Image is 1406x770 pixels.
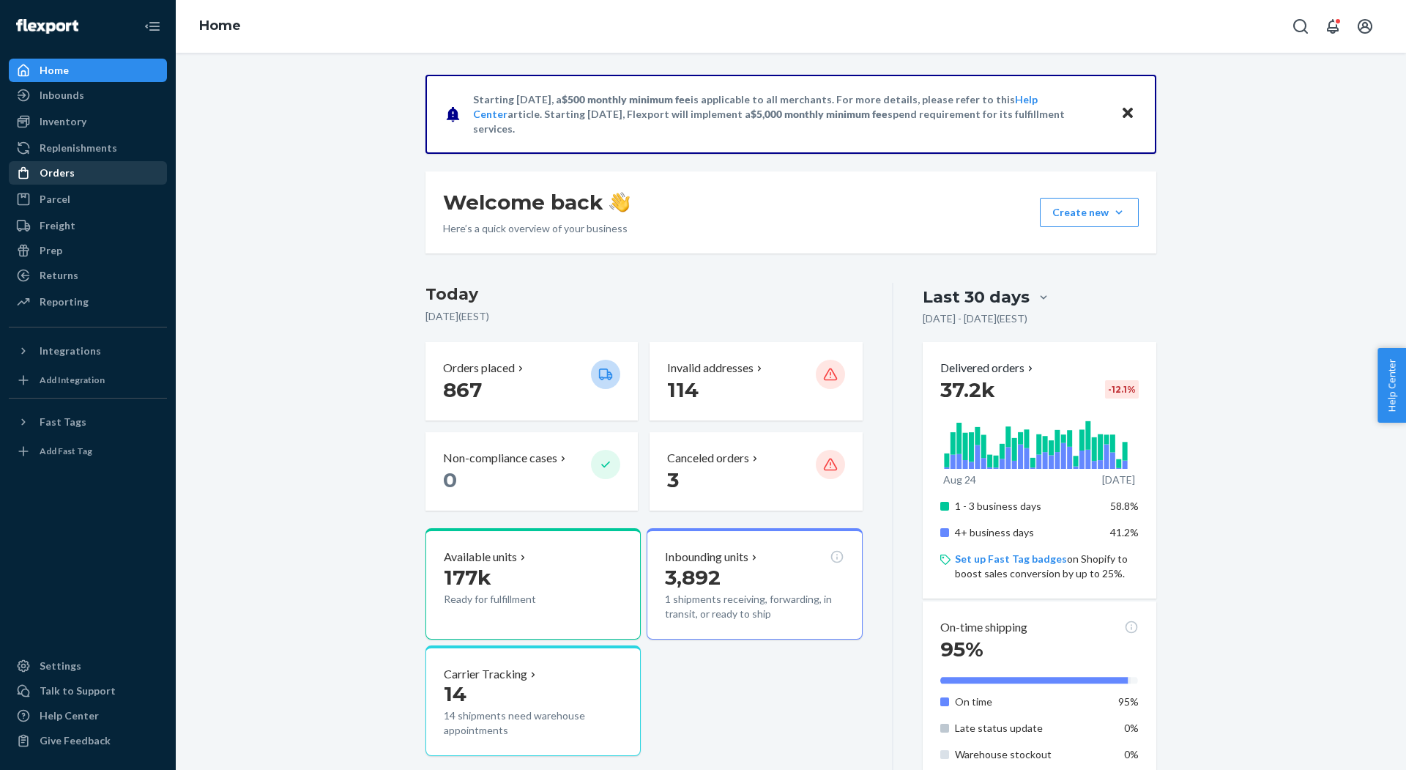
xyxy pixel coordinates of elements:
div: Last 30 days [923,286,1030,308]
p: Ready for fulfillment [444,592,579,607]
p: Inbounding units [665,549,748,566]
div: Freight [40,218,75,233]
span: 58.8% [1110,500,1139,512]
a: Orders [9,161,167,185]
p: 4+ business days [955,525,1099,540]
span: 114 [667,377,699,402]
a: Inbounds [9,84,167,107]
p: Orders placed [443,360,515,377]
span: 14 [444,681,466,706]
button: Close Navigation [138,12,167,41]
div: Returns [40,268,78,283]
span: 867 [443,377,482,402]
button: Available units177kReady for fulfillment [425,528,641,640]
img: Flexport logo [16,19,78,34]
p: Available units [444,549,517,566]
div: Settings [40,659,81,673]
p: [DATE] ( EEST ) [425,309,863,324]
button: Non-compliance cases 0 [425,432,638,511]
button: Give Feedback [9,729,167,752]
a: Home [9,59,167,82]
div: Inventory [40,114,86,129]
div: Integrations [40,344,101,358]
button: Fast Tags [9,410,167,434]
p: Carrier Tracking [444,666,527,683]
button: Integrations [9,339,167,363]
p: 14 shipments need warehouse appointments [444,708,622,738]
p: Warehouse stockout [955,747,1099,762]
a: Parcel [9,188,167,211]
a: Replenishments [9,136,167,160]
button: Carrier Tracking1414 shipments need warehouse appointments [425,645,641,757]
div: Help Center [40,708,99,723]
a: Freight [9,214,167,237]
button: Help Center [1377,348,1406,423]
a: Help Center [9,704,167,728]
div: Inbounds [40,88,84,103]
p: Aug 24 [943,473,976,487]
div: -12.1 % [1105,380,1139,399]
a: Add Integration [9,369,167,392]
span: $500 monthly minimum fee [562,93,691,105]
span: 0 [443,467,457,492]
button: Open Search Box [1286,12,1315,41]
span: 3 [667,467,679,492]
a: Reporting [9,290,167,314]
p: [DATE] - [DATE] ( EEST ) [923,311,1027,326]
button: Inbounding units3,8921 shipments receiving, forwarding, in transit, or ready to ship [647,528,862,640]
a: Prep [9,239,167,262]
a: Settings [9,654,167,678]
img: hand-wave emoji [609,192,630,212]
div: Add Fast Tag [40,445,92,457]
h3: Today [425,283,863,306]
div: Prep [40,243,62,258]
p: Non-compliance cases [443,450,557,467]
p: 1 shipments receiving, forwarding, in transit, or ready to ship [665,592,844,621]
p: Starting [DATE], a is applicable to all merchants. For more details, please refer to this article... [473,92,1106,136]
button: Delivered orders [940,360,1036,377]
div: Talk to Support [40,684,116,698]
button: Orders placed 867 [425,342,638,421]
button: Close [1118,103,1137,125]
span: 177k [444,565,491,590]
p: on Shopify to boost sales conversion by up to 25%. [955,552,1139,581]
div: Reporting [40,295,89,309]
a: Inventory [9,110,167,133]
p: Late status update [955,721,1099,736]
span: 0% [1124,748,1139,760]
button: Canceled orders 3 [650,432,862,511]
button: Create new [1040,198,1139,227]
p: Here’s a quick overview of your business [443,221,630,236]
button: Open notifications [1318,12,1347,41]
span: 41.2% [1110,526,1139,538]
div: Add Integration [40,374,105,386]
p: On-time shipping [940,619,1027,636]
a: Home [199,18,241,34]
div: Give Feedback [40,733,111,748]
span: 37.2k [940,377,995,402]
span: 95% [1118,695,1139,708]
p: 1 - 3 business days [955,499,1099,514]
span: 3,892 [665,565,721,590]
p: Canceled orders [667,450,749,467]
div: Fast Tags [40,415,86,429]
div: Parcel [40,192,70,207]
div: Replenishments [40,141,117,155]
h1: Welcome back [443,189,630,215]
div: Orders [40,166,75,180]
a: Returns [9,264,167,287]
p: Invalid addresses [667,360,754,377]
span: 0% [1124,722,1139,734]
a: Talk to Support [9,679,167,703]
a: Add Fast Tag [9,440,167,463]
button: Open account menu [1350,12,1380,41]
button: Invalid addresses 114 [650,342,862,421]
span: 95% [940,637,983,662]
p: [DATE] [1102,473,1135,487]
p: On time [955,695,1099,709]
ol: breadcrumbs [187,5,253,48]
span: $5,000 monthly minimum fee [751,108,888,120]
a: Set up Fast Tag badges [955,552,1067,565]
div: Home [40,63,69,78]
